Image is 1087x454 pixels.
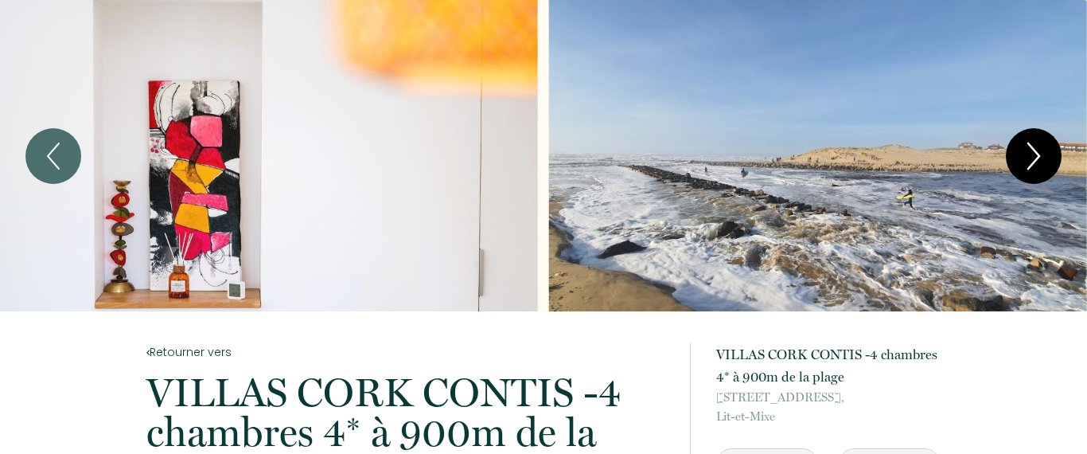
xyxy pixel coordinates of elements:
button: Next [1006,128,1062,184]
button: Previous [25,128,81,184]
p: VILLAS CORK CONTIS -4 chambres 4* à 900m de la plage [716,343,941,388]
p: Lit-et-Mixe [716,388,941,426]
a: Retourner vers [146,343,668,361]
span: [STREET_ADDRESS], [716,388,941,407]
